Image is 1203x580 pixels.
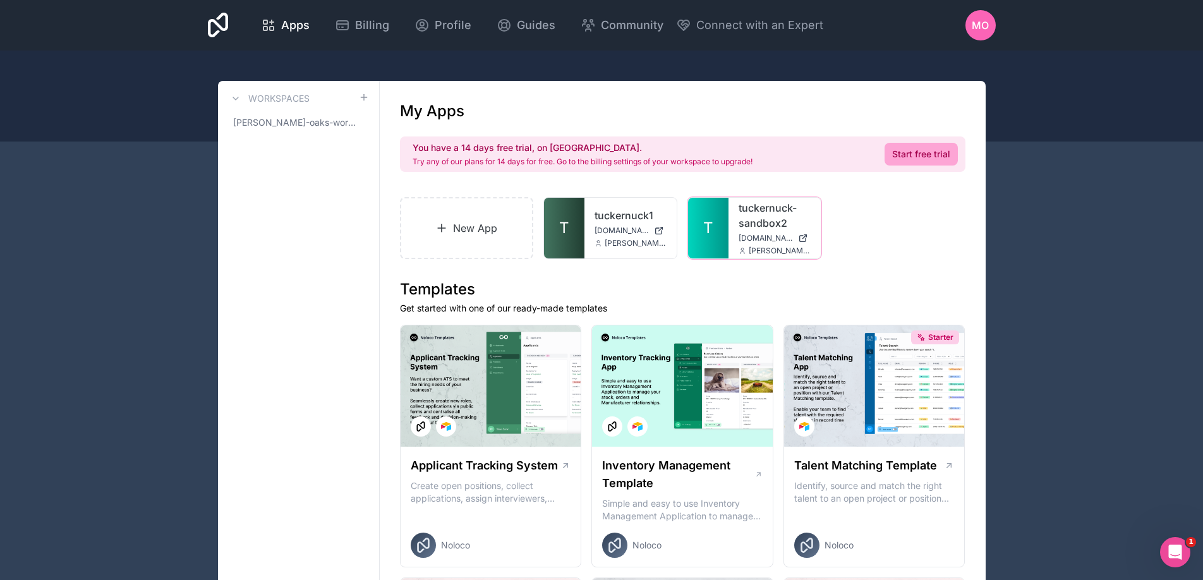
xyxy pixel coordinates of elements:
[400,197,534,259] a: New App
[413,142,753,154] h2: You have a 14 days free trial, on [GEOGRAPHIC_DATA].
[1186,537,1196,547] span: 1
[602,457,754,492] h1: Inventory Management Template
[928,332,953,342] span: Starter
[632,539,662,552] span: Noloco
[400,302,965,315] p: Get started with one of our ready-made templates
[404,11,481,39] a: Profile
[595,226,649,236] span: [DOMAIN_NAME]
[885,143,958,166] a: Start free trial
[413,157,753,167] p: Try any of our plans for 14 days for free. Go to the billing settings of your workspace to upgrade!
[435,16,471,34] span: Profile
[281,16,310,34] span: Apps
[411,480,571,505] p: Create open positions, collect applications, assign interviewers, centralise candidate feedback a...
[441,421,451,432] img: Airtable Logo
[595,226,667,236] a: [DOMAIN_NAME]
[571,11,674,39] a: Community
[794,457,937,474] h1: Talent Matching Template
[696,16,823,34] span: Connect with an Expert
[825,539,854,552] span: Noloco
[739,233,793,243] span: [DOMAIN_NAME]
[972,18,989,33] span: MO
[1160,537,1190,567] iframe: Intercom live chat
[544,198,584,258] a: T
[400,101,464,121] h1: My Apps
[228,111,369,134] a: [PERSON_NAME]-oaks-workspace
[739,233,811,243] a: [DOMAIN_NAME]
[517,16,555,34] span: Guides
[233,116,359,129] span: [PERSON_NAME]-oaks-workspace
[325,11,399,39] a: Billing
[248,92,310,105] h3: Workspaces
[487,11,565,39] a: Guides
[676,16,823,34] button: Connect with an Expert
[749,246,811,256] span: [PERSON_NAME][EMAIL_ADDRESS][DOMAIN_NAME]
[355,16,389,34] span: Billing
[400,279,965,299] h1: Templates
[601,16,663,34] span: Community
[688,198,728,258] a: T
[605,238,667,248] span: [PERSON_NAME][EMAIL_ADDRESS][DOMAIN_NAME]
[228,91,310,106] a: Workspaces
[739,200,811,231] a: tuckernuck-sandbox2
[602,497,763,523] p: Simple and easy to use Inventory Management Application to manage your stock, orders and Manufact...
[559,218,569,238] span: T
[703,218,713,238] span: T
[794,480,955,505] p: Identify, source and match the right talent to an open project or position with our Talent Matchi...
[251,11,320,39] a: Apps
[411,457,558,474] h1: Applicant Tracking System
[799,421,809,432] img: Airtable Logo
[595,208,667,223] a: tuckernuck1
[441,539,470,552] span: Noloco
[632,421,643,432] img: Airtable Logo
